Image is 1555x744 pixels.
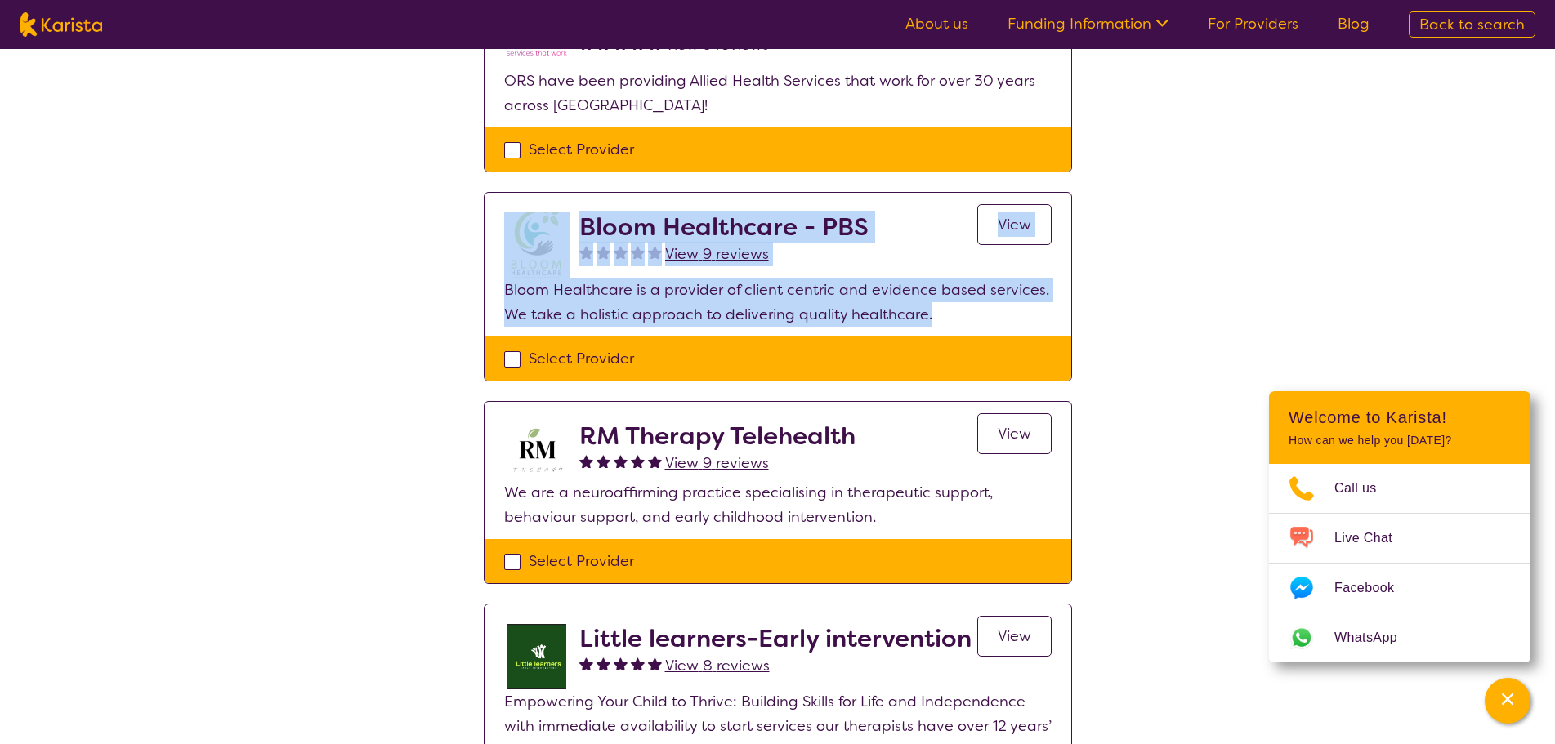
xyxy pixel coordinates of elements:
[1485,678,1530,724] button: Channel Menu
[631,657,645,670] img: fullstar
[998,626,1031,646] span: View
[998,424,1031,443] span: View
[648,245,662,259] img: fullstar
[1338,14,1370,33] a: Blog
[597,657,610,670] img: fullstar
[504,278,1052,327] p: Bloom Healthcare is a provider of client centric and evidence based services. We take a holistic ...
[20,12,102,37] img: Karista logo
[579,657,593,670] img: fullstar
[597,454,610,468] img: fullstar
[614,245,628,259] img: fullstar
[504,421,570,480] img: b3hjthhf71fnbidirs13.png
[579,212,869,242] h2: Bloom Healthcare - PBS
[1289,408,1511,427] h2: Welcome to Karista!
[631,454,645,468] img: fullstar
[614,657,628,670] img: fullstar
[579,421,856,451] h2: RM Therapy Telehealth
[1269,613,1530,662] a: Web link opens in a new tab.
[1334,476,1396,501] span: Call us
[579,454,593,468] img: fullstar
[665,453,769,473] span: View 9 reviews
[665,244,769,264] span: View 9 reviews
[1208,14,1298,33] a: For Providers
[977,616,1052,657] a: View
[977,413,1052,454] a: View
[665,242,769,266] a: View 9 reviews
[665,656,770,675] span: View 8 reviews
[614,454,628,468] img: fullstar
[504,624,570,689] img: f55hkdaos5cvjyfbzwno.jpg
[977,204,1052,245] a: View
[1008,14,1168,33] a: Funding Information
[1334,576,1414,600] span: Facebook
[665,451,769,475] a: View 9 reviews
[631,245,645,259] img: fullstar
[648,657,662,670] img: fullstar
[905,14,968,33] a: About us
[504,69,1052,118] p: ORS have been providing Allied Health Services that work for over 30 years across [GEOGRAPHIC_DATA]!
[579,245,593,259] img: fullstar
[1289,434,1511,448] p: How can we help you [DATE]?
[665,653,770,678] a: View 8 reviews
[597,245,610,259] img: fullstar
[504,212,570,278] img: vioqzo6m7f82gyhbdvxz.jpg
[504,480,1052,529] p: We are a neuroaffirming practice specialising in therapeutic support, behaviour support, and earl...
[579,624,972,653] h2: Little learners-Early intervention
[1269,391,1530,662] div: Channel Menu
[1409,11,1535,38] a: Back to search
[1334,526,1412,550] span: Live Chat
[1334,626,1417,650] span: WhatsApp
[1269,464,1530,662] ul: Choose channel
[1419,15,1525,34] span: Back to search
[648,454,662,468] img: fullstar
[998,215,1031,234] span: View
